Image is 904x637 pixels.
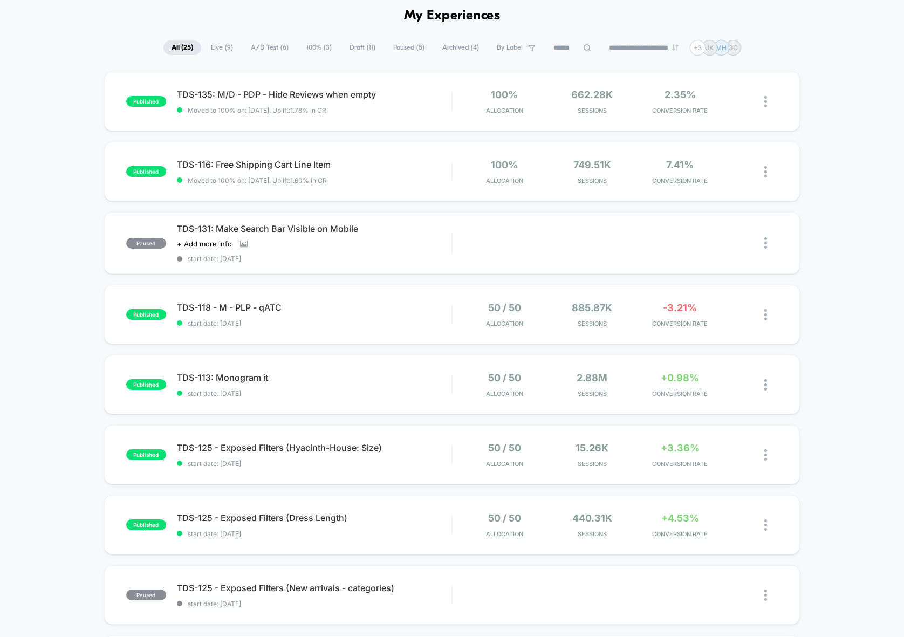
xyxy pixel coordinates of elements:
[177,530,452,538] span: start date: [DATE]
[665,89,696,100] span: 2.35%
[572,302,612,313] span: 885.87k
[551,107,633,114] span: Sessions
[177,512,452,523] span: TDS-125 - Exposed Filters (Dress Length)
[126,449,166,460] span: published
[706,44,714,52] p: JK
[573,159,611,170] span: 749.51k
[404,8,501,24] h1: My Experiences
[577,372,607,383] span: 2.88M
[661,512,699,524] span: +4.53%
[126,590,166,600] span: paused
[298,40,340,55] span: 100% ( 3 )
[551,460,633,468] span: Sessions
[177,372,452,383] span: TDS-113: Monogram it
[126,309,166,320] span: published
[639,177,721,184] span: CONVERSION RATE
[341,40,383,55] span: Draft ( 11 )
[126,166,166,177] span: published
[177,600,452,608] span: start date: [DATE]
[177,389,452,398] span: start date: [DATE]
[486,390,523,398] span: Allocation
[385,40,433,55] span: Paused ( 5 )
[764,237,767,249] img: close
[639,107,721,114] span: CONVERSION RATE
[126,96,166,107] span: published
[764,379,767,391] img: close
[639,320,721,327] span: CONVERSION RATE
[177,159,452,170] span: TDS-116: Free Shipping Cart Line Item
[177,255,452,263] span: start date: [DATE]
[571,89,613,100] span: 662.28k
[203,40,241,55] span: Live ( 9 )
[690,40,706,56] div: + 3
[576,442,608,454] span: 15.26k
[488,512,521,524] span: 50 / 50
[666,159,694,170] span: 7.41%
[639,460,721,468] span: CONVERSION RATE
[551,177,633,184] span: Sessions
[126,379,166,390] span: published
[716,44,727,52] p: MH
[163,40,201,55] span: All ( 25 )
[551,530,633,538] span: Sessions
[177,89,452,100] span: TDS-135: M/D - PDP - Hide Reviews when empty
[764,309,767,320] img: close
[728,44,738,52] p: GC
[126,519,166,530] span: published
[488,372,521,383] span: 50 / 50
[661,442,700,454] span: +3.36%
[572,512,612,524] span: 440.31k
[491,159,518,170] span: 100%
[764,96,767,107] img: close
[639,390,721,398] span: CONVERSION RATE
[188,176,327,184] span: Moved to 100% on: [DATE] . Uplift: 1.60% in CR
[488,302,521,313] span: 50 / 50
[486,320,523,327] span: Allocation
[177,442,452,453] span: TDS-125 - Exposed Filters (Hyacinth-House: Size)
[764,166,767,177] img: close
[177,223,452,234] span: TDS-131: Make Search Bar Visible on Mobile
[486,530,523,538] span: Allocation
[434,40,487,55] span: Archived ( 4 )
[663,302,697,313] span: -3.21%
[764,449,767,461] img: close
[488,442,521,454] span: 50 / 50
[177,239,232,248] span: + Add more info
[551,320,633,327] span: Sessions
[188,106,326,114] span: Moved to 100% on: [DATE] . Uplift: 1.78% in CR
[177,583,452,593] span: TDS-125 - Exposed Filters (New arrivals - categories)
[497,44,523,52] span: By Label
[764,590,767,601] img: close
[177,319,452,327] span: start date: [DATE]
[486,107,523,114] span: Allocation
[491,89,518,100] span: 100%
[243,40,297,55] span: A/B Test ( 6 )
[177,460,452,468] span: start date: [DATE]
[672,44,679,51] img: end
[639,530,721,538] span: CONVERSION RATE
[661,372,699,383] span: +0.98%
[764,519,767,531] img: close
[126,238,166,249] span: paused
[486,177,523,184] span: Allocation
[177,302,452,313] span: TDS-118 - M - PLP - qATC
[486,460,523,468] span: Allocation
[551,390,633,398] span: Sessions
